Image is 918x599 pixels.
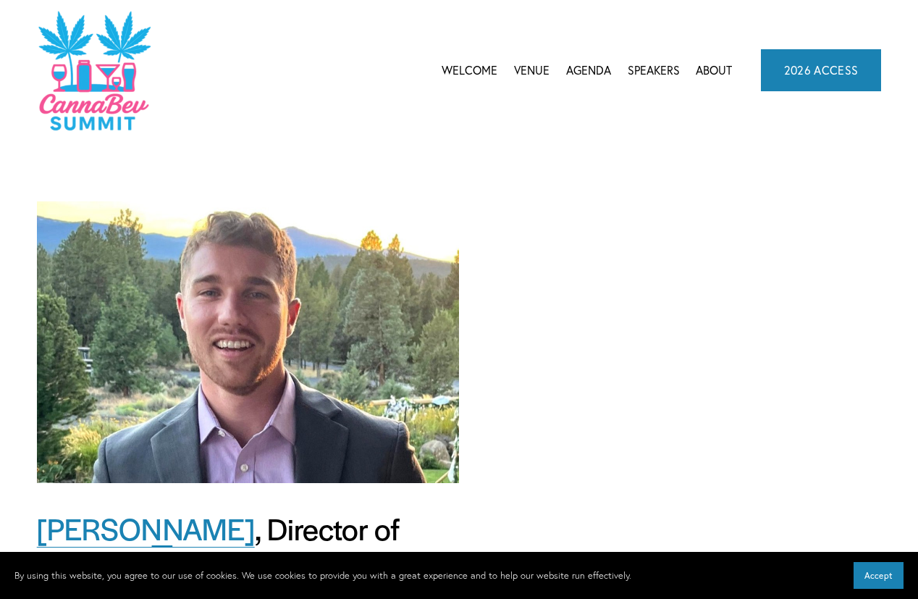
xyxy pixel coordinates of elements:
[864,570,893,581] span: Accept
[566,61,611,80] span: Agenda
[628,59,680,81] a: Speakers
[761,49,882,91] a: 2026 ACCESS
[514,59,549,81] a: Venue
[696,59,732,81] a: About
[854,562,904,589] button: Accept
[271,548,442,590] a: MariMed, inc.
[14,567,631,583] p: By using this website, you agree to our use of cookies. We use cookies to provide you with a grea...
[37,508,459,590] h2: , Director of Business Systems,
[566,59,611,81] a: folder dropdown
[37,507,255,549] a: [PERSON_NAME]
[442,59,497,81] a: Welcome
[37,9,151,132] img: CannaDataCon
